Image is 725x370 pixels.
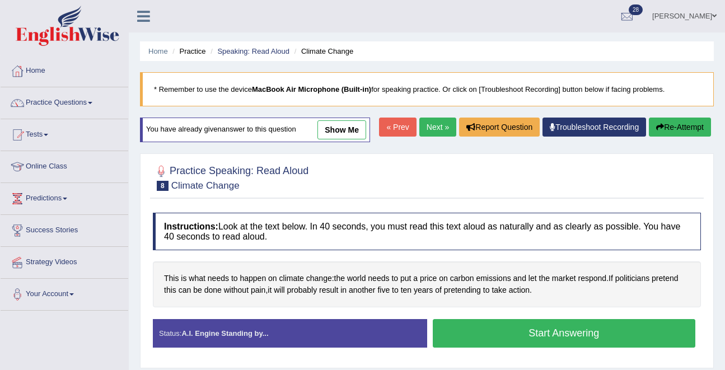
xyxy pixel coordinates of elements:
a: show me [317,120,366,139]
button: Start Answering [433,319,696,348]
a: Speaking: Read Aloud [217,47,289,55]
a: Practice Questions [1,87,128,115]
strong: A.I. Engine Standing by... [181,329,268,338]
span: Click to see word definition [528,273,537,284]
a: Online Class [1,151,128,179]
span: Click to see word definition [334,273,345,284]
span: Click to see word definition [483,284,490,296]
a: Home [148,47,168,55]
span: Click to see word definition [279,273,304,284]
span: Click to see word definition [208,273,229,284]
span: Click to see word definition [349,284,375,296]
a: Next » [419,118,456,137]
a: Strategy Videos [1,247,128,275]
span: Click to see word definition [414,284,433,296]
a: Troubleshoot Recording [542,118,646,137]
a: Your Account [1,279,128,307]
b: MacBook Air Microphone (Built-in) [252,85,371,93]
span: Click to see word definition [450,273,474,284]
a: « Prev [379,118,416,137]
a: Home [1,55,128,83]
span: Click to see word definition [179,284,191,296]
span: Click to see word definition [319,284,338,296]
span: Click to see word definition [435,284,442,296]
span: Click to see word definition [204,284,222,296]
span: Click to see word definition [615,273,649,284]
span: Click to see word definition [439,273,448,284]
span: Click to see word definition [224,284,249,296]
span: Click to see word definition [268,273,277,284]
span: Click to see word definition [181,273,186,284]
button: Report Question [459,118,540,137]
span: Click to see word definition [164,273,179,284]
div: Status: [153,319,427,348]
span: Click to see word definition [509,284,530,296]
a: Tests [1,119,128,147]
span: Click to see word definition [392,284,399,296]
span: Click to see word definition [552,273,576,284]
li: Climate Change [292,46,353,57]
b: Instructions: [164,222,218,231]
span: Click to see word definition [340,284,347,296]
button: Re-Attempt [649,118,711,137]
span: Click to see word definition [539,273,550,284]
span: Click to see word definition [231,273,238,284]
span: Click to see word definition [513,273,526,284]
li: Practice [170,46,205,57]
span: Click to see word definition [377,284,390,296]
span: Click to see word definition [347,273,366,284]
h2: Practice Speaking: Read Aloud [153,163,308,191]
span: Click to see word definition [444,284,481,296]
span: Click to see word definition [400,273,411,284]
h4: Look at the text below. In 40 seconds, you must read this text aloud as naturally and as clearly ... [153,213,701,250]
span: Click to see word definition [609,273,613,284]
span: Click to see word definition [420,273,437,284]
div: You have already given answer to this question [140,118,370,142]
blockquote: * Remember to use the device for speaking practice. Or click on [Troubleshoot Recording] button b... [140,72,714,106]
span: 8 [157,181,169,191]
span: Click to see word definition [368,273,389,284]
small: Climate Change [171,180,240,191]
span: Click to see word definition [193,284,202,296]
span: Click to see word definition [240,273,266,284]
span: Click to see word definition [652,273,678,284]
span: Click to see word definition [189,273,205,284]
span: Click to see word definition [251,284,265,296]
span: Click to see word definition [268,284,272,296]
span: Click to see word definition [401,284,411,296]
span: Click to see word definition [306,273,332,284]
span: Click to see word definition [287,284,317,296]
a: Success Stories [1,215,128,243]
span: 28 [629,4,643,15]
div: : . , . [153,261,701,307]
span: Click to see word definition [578,273,607,284]
span: Click to see word definition [274,284,284,296]
span: Click to see word definition [492,284,506,296]
span: Click to see word definition [164,284,176,296]
a: Predictions [1,183,128,211]
span: Click to see word definition [391,273,398,284]
span: Click to see word definition [413,273,418,284]
span: Click to see word definition [476,273,511,284]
